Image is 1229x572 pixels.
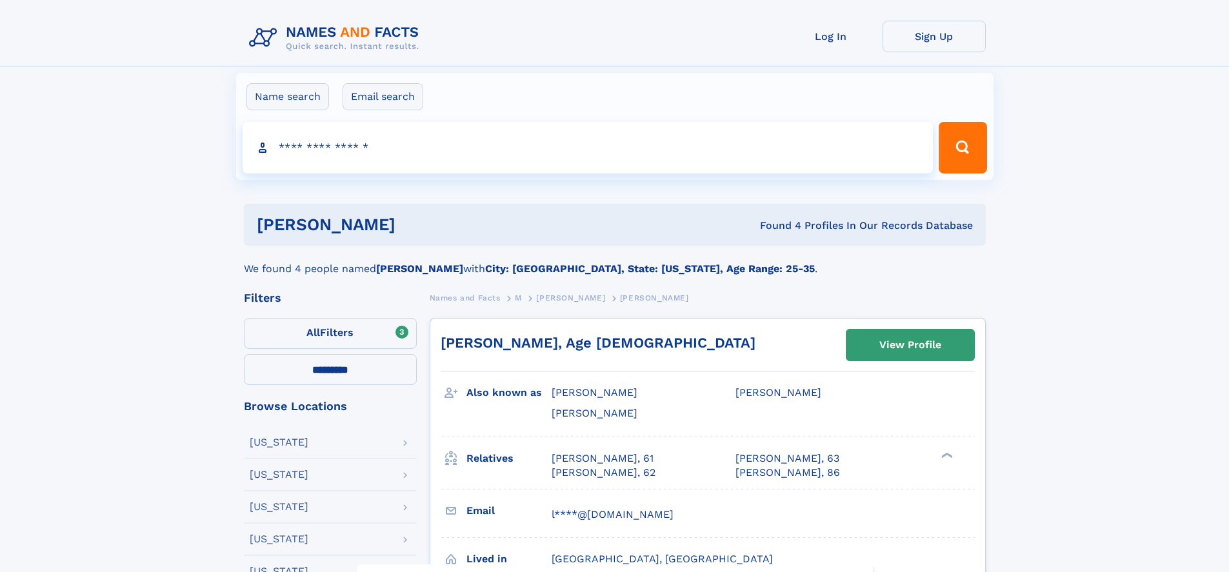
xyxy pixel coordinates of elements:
[441,335,755,351] a: [PERSON_NAME], Age [DEMOGRAPHIC_DATA]
[735,466,840,480] a: [PERSON_NAME], 86
[244,400,417,412] div: Browse Locations
[552,466,655,480] a: [PERSON_NAME], 62
[577,219,973,233] div: Found 4 Profiles In Our Records Database
[515,290,522,306] a: M
[244,21,430,55] img: Logo Names and Facts
[735,451,839,466] a: [PERSON_NAME], 63
[536,293,605,302] span: [PERSON_NAME]
[536,290,605,306] a: [PERSON_NAME]
[938,451,954,459] div: ❯
[243,122,934,173] input: search input
[244,292,417,304] div: Filters
[620,293,689,302] span: [PERSON_NAME]
[246,83,329,110] label: Name search
[779,21,883,52] a: Log In
[552,407,637,419] span: [PERSON_NAME]
[466,382,552,404] h3: Also known as
[552,386,637,399] span: [PERSON_NAME]
[244,246,986,277] div: We found 4 people named with .
[735,386,821,399] span: [PERSON_NAME]
[376,262,463,275] b: [PERSON_NAME]
[879,330,941,360] div: View Profile
[250,502,308,512] div: [US_STATE]
[250,437,308,448] div: [US_STATE]
[430,290,501,306] a: Names and Facts
[515,293,522,302] span: M
[250,534,308,544] div: [US_STATE]
[306,326,320,339] span: All
[883,21,986,52] a: Sign Up
[552,553,773,565] span: [GEOGRAPHIC_DATA], [GEOGRAPHIC_DATA]
[552,451,654,466] a: [PERSON_NAME], 61
[466,448,552,469] h3: Relatives
[250,469,308,480] div: [US_STATE]
[485,262,815,275] b: City: [GEOGRAPHIC_DATA], State: [US_STATE], Age Range: 25-35
[846,330,974,360] a: View Profile
[257,217,578,233] h1: [PERSON_NAME]
[939,122,986,173] button: Search Button
[244,318,417,349] label: Filters
[466,548,552,570] h3: Lived in
[466,500,552,522] h3: Email
[343,83,423,110] label: Email search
